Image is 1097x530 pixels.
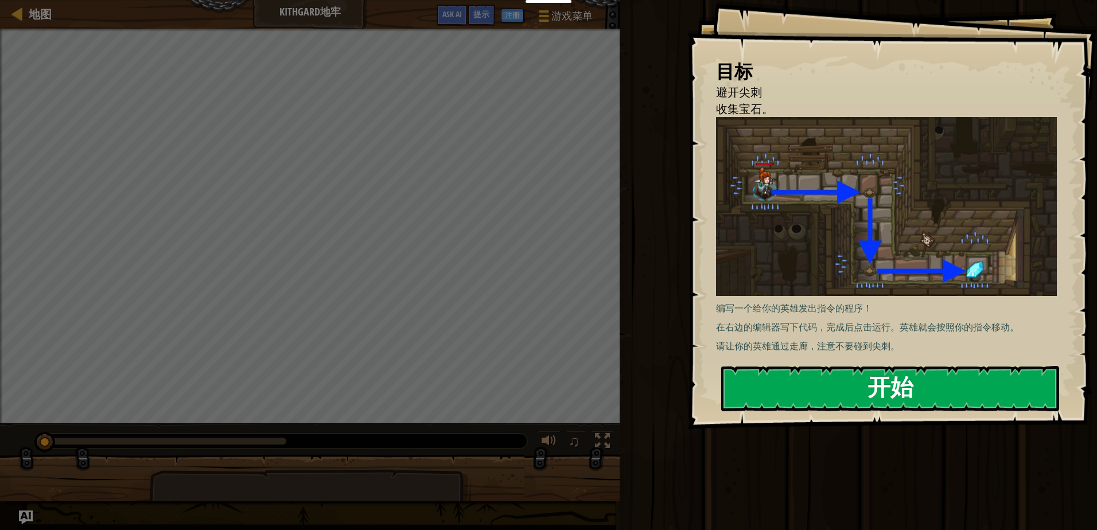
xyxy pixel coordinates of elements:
[716,84,762,100] span: 避开尖刺
[702,101,1054,118] li: 收集宝石。
[716,302,1065,315] p: 编写一个给你的英雄发出指令的程序！
[702,84,1054,101] li: 避开尖刺
[591,431,614,454] button: 切换全屏
[437,5,468,26] button: Ask AI
[19,510,33,524] button: Ask AI
[23,6,52,22] a: 地图
[501,9,524,22] button: 注册
[473,9,489,20] span: 提示
[721,366,1059,411] button: 开始
[566,431,586,454] button: ♫
[716,117,1065,296] img: Kithgard 地牢
[29,6,52,22] span: 地图
[442,9,462,20] span: Ask AI
[716,101,773,116] span: 收集宝石。
[716,321,1065,334] p: 在右边的编辑器写下代码，完成后点击运行。英雄就会按照你的指令移动。
[569,432,580,450] span: ♫
[716,340,1065,353] p: 请让你的英雄通过走廊，注意不要碰到尖刺。
[538,431,561,454] button: 音量调节
[530,5,600,32] button: 游戏菜单
[716,59,1057,85] div: 目标
[551,9,593,24] span: 游戏菜单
